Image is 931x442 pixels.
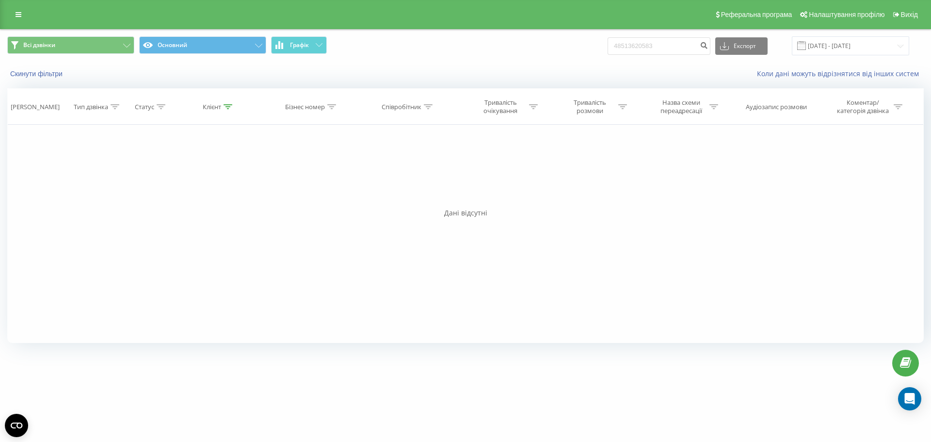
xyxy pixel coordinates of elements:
[7,36,134,54] button: Всі дзвінки
[74,103,108,111] div: Тип дзвінка
[382,103,421,111] div: Співробітник
[135,103,154,111] div: Статус
[809,11,884,18] span: Налаштування профілю
[608,37,710,55] input: Пошук за номером
[5,414,28,437] button: Open CMP widget
[203,103,221,111] div: Клієнт
[564,98,616,115] div: Тривалість розмови
[835,98,891,115] div: Коментар/категорія дзвінка
[757,69,924,78] a: Коли дані можуть відрізнятися вiд інших систем
[655,98,707,115] div: Назва схеми переадресації
[475,98,527,115] div: Тривалість очікування
[746,103,807,111] div: Аудіозапис розмови
[901,11,918,18] span: Вихід
[290,42,309,49] span: Графік
[23,41,55,49] span: Всі дзвінки
[7,208,924,218] div: Дані відсутні
[721,11,792,18] span: Реферальна програма
[285,103,325,111] div: Бізнес номер
[271,36,327,54] button: Графік
[11,103,60,111] div: [PERSON_NAME]
[139,36,266,54] button: Основний
[898,387,921,410] div: Open Intercom Messenger
[7,69,67,78] button: Скинути фільтри
[715,37,768,55] button: Експорт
